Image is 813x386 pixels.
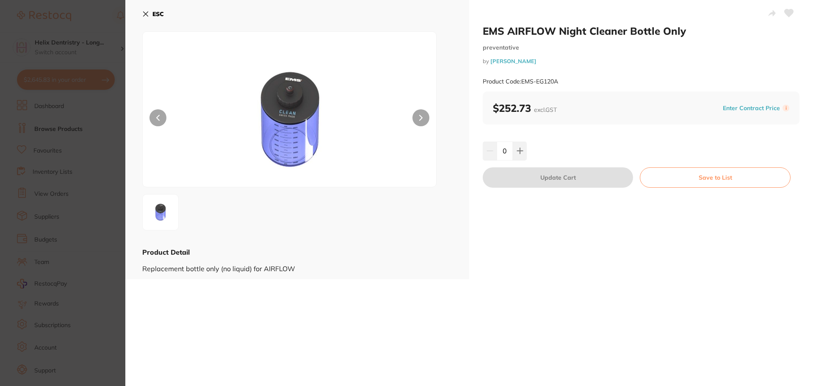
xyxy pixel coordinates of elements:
b: $252.73 [493,102,557,114]
button: ESC [142,7,164,21]
small: Product Code: EMS-EG120A [483,78,558,85]
b: ESC [152,10,164,18]
img: MEEuanBn [202,53,378,187]
span: excl. GST [534,106,557,114]
small: preventative [483,44,799,51]
h2: EMS AIRFLOW Night Cleaner Bottle Only [483,25,799,37]
button: Save to List [640,167,791,188]
small: by [483,58,799,64]
img: MEEuanBn [145,197,176,228]
button: Update Cart [483,167,633,188]
a: [PERSON_NAME] [490,58,536,64]
div: Replacement bottle only (no liquid) for AIRFLOW [142,257,452,272]
button: Enter Contract Price [720,104,783,112]
b: Product Detail [142,248,190,256]
label: i [783,105,789,111]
